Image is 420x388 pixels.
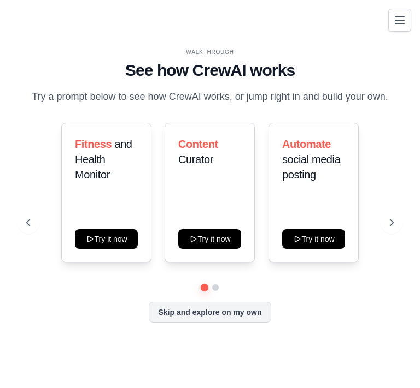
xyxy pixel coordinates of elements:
h1: See how CrewAI works [26,61,394,80]
span: social media posting [282,153,340,181]
p: Try a prompt below to see how CrewAI works, or jump right in and build your own. [26,89,394,105]
span: Automate [282,138,331,150]
button: Try it now [178,229,241,249]
button: Try it now [282,229,345,249]
button: Toggle navigation [388,9,411,32]
button: Skip and explore on my own [149,302,271,323]
span: Content [178,138,218,150]
button: Try it now [75,229,138,249]
div: WALKTHROUGH [26,48,394,56]
span: and Health Monitor [75,138,132,181]
span: Fitness [75,138,112,150]
span: Curator [178,153,213,165]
